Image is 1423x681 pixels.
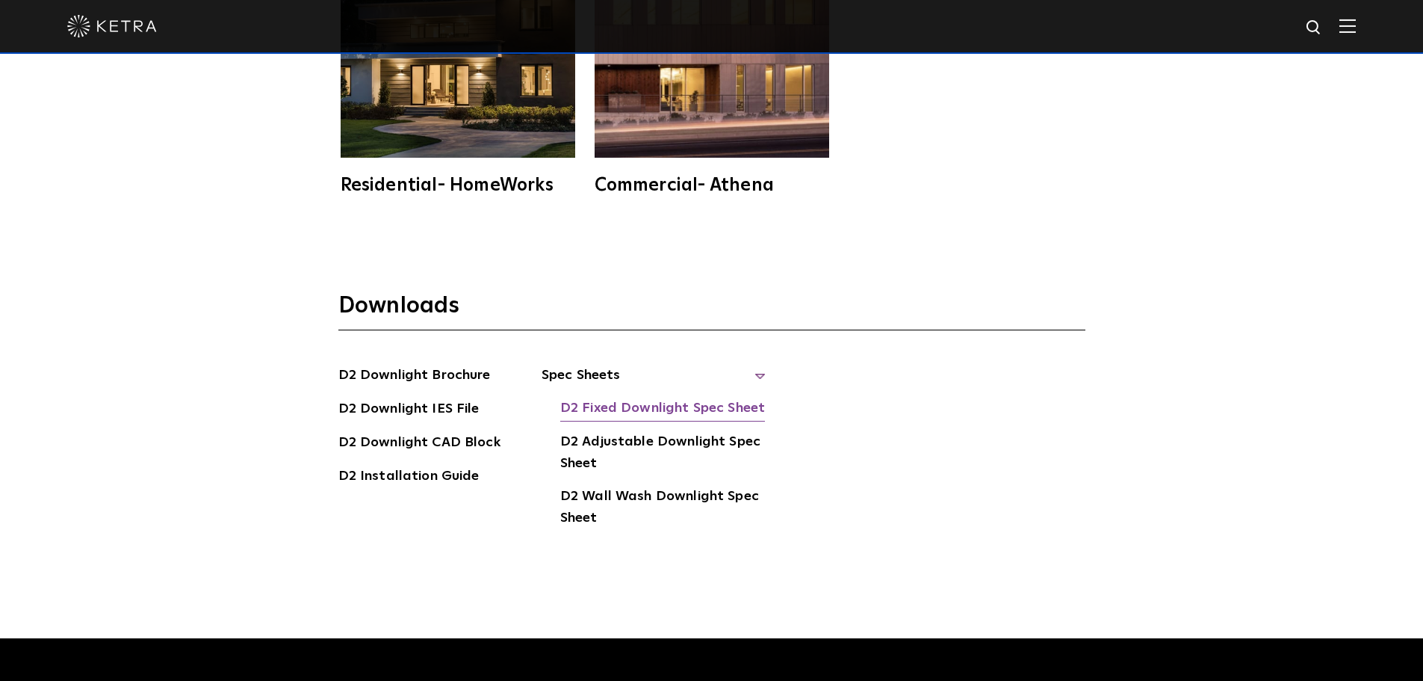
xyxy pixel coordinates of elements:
[560,486,766,531] a: D2 Wall Wash Downlight Spec Sheet
[1305,19,1324,37] img: search icon
[338,365,491,389] a: D2 Downlight Brochure
[338,466,480,490] a: D2 Installation Guide
[67,15,157,37] img: ketra-logo-2019-white
[560,398,765,422] a: D2 Fixed Downlight Spec Sheet
[560,431,766,477] a: D2 Adjustable Downlight Spec Sheet
[338,398,480,422] a: D2 Downlight IES File
[338,432,500,456] a: D2 Downlight CAD Block
[341,176,575,194] div: Residential- HomeWorks
[595,176,829,194] div: Commercial- Athena
[1339,19,1356,33] img: Hamburger%20Nav.svg
[338,292,1085,330] h3: Downloads
[542,365,766,398] span: Spec Sheets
